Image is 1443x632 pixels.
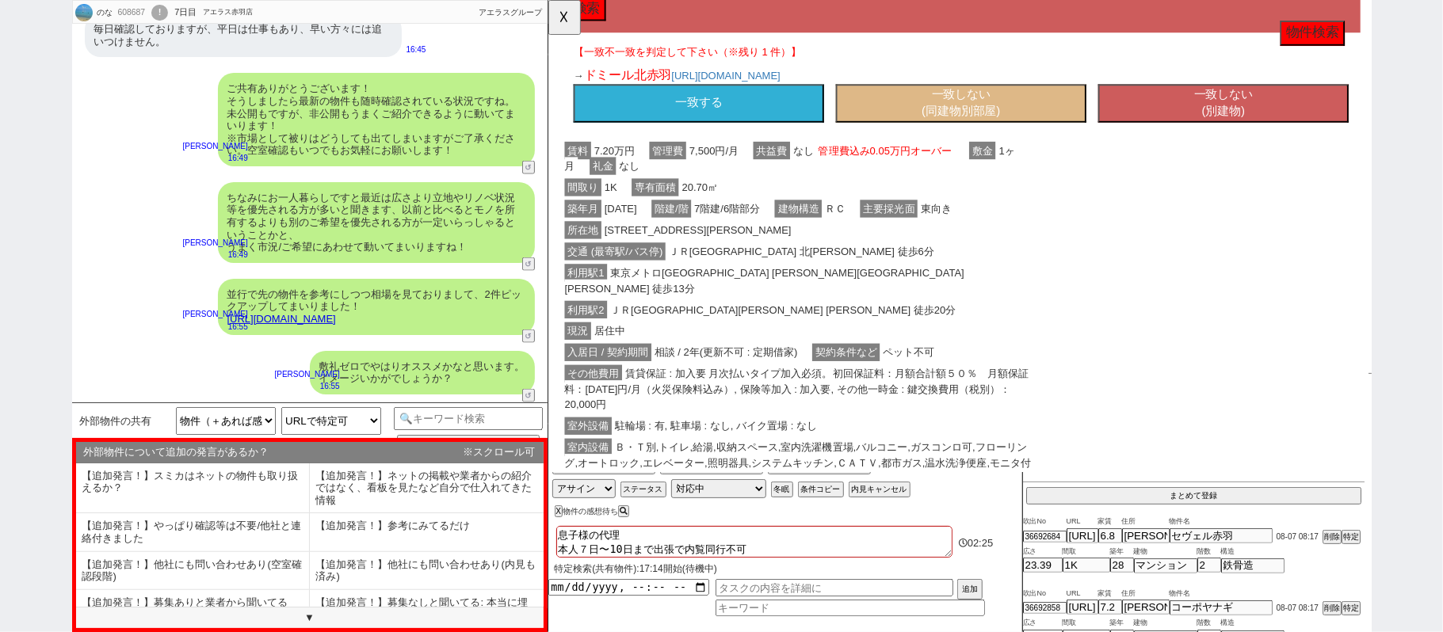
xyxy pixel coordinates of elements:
li: 【追加発言！】他社にも問い合わせあり(空室確認段階) [76,552,310,590]
span: 室外設備 [17,448,68,467]
button: 削除 [1323,530,1342,544]
li: 【追加発言！】ネットの掲載や業者からの紹介ではなく、看板を見たなど自分で仕入れてきた情報 [310,463,544,514]
span: 東京メトロ[GEOGRAPHIC_DATA] [PERSON_NAME][GEOGRAPHIC_DATA][PERSON_NAME] 徒歩13分 [17,284,447,319]
button: ↺ [522,329,535,343]
img: 0hw3-rky4YKBwACwaex_VWY3BbK3YjenEOLj1jLzJfd345OTsZLD1leGIOdS1qMmYZfmQyLmIMc3sMGF96Hl3UKAc7dis5P2t... [75,4,93,21]
span: 広さ [1023,546,1063,558]
span: 主要採光面 [335,215,397,234]
button: 追加 [957,579,983,600]
span: 家賃 [1098,516,1122,528]
li: 【追加発言！】スミカはネットの物件も取り扱えるか？ [76,463,310,514]
span: 建物構造 [243,215,294,234]
span: 利用駅1 [17,284,63,303]
span: なし [260,152,440,171]
span: 駐輪場 : 有, 駐車場 : なし, バイク置場 : なし [68,448,292,467]
span: 所在地 [17,238,57,257]
span: 賃貸保証 : 加入要 月次払いタイプ加入必須。初回保証料：月額合計額５０％ 月額保証料：[DATE]円/月（火災保険料込み）, 保険等加入 : 加入要, その他一時金 : 鍵交換費用（税別）：2... [17,392,517,444]
span: 利用駅2 [17,323,63,342]
span: 専有面積 [90,192,140,211]
button: 一致しない(別建物) [591,90,861,131]
span: Ｂ・Ｔ別,トイレ,給湯,収納スペース,室内洗濯機置場,バルコニー,ガスコンロ可,フローリング,オートロック,エレベーター,照明器具,システムキッチン,ＣＡＴＶ,都市ガス,温水洗浄便座,モニタ付イ... [17,471,519,523]
button: 図面などから情報取得できない条件 (条件追加・変更) [397,435,540,463]
span: 間取り [17,192,57,211]
span: 08-07 08:17 [1273,603,1323,612]
span: ＲＣ [294,215,323,234]
span: ＪＲ[GEOGRAPHIC_DATA] 北[PERSON_NAME] 徒歩6分 [126,261,418,280]
span: 東向き [397,215,437,234]
span: 築年 [1110,546,1134,558]
button: 特定 [1342,601,1361,615]
span: なし [73,169,101,188]
button: X [555,505,563,517]
span: 居住中 [46,346,86,365]
span: 物件名 [1170,516,1273,528]
button: まとめて登録 [1026,487,1361,504]
span: ペット不可 [357,369,418,388]
span: 室内設備 [17,471,68,490]
span: 7,500円/月 [148,152,208,171]
span: 1ヶ月 [17,152,502,188]
span: 構造 [1221,617,1285,630]
li: 【追加発言！】他社にも問い合わせあり(内見も済み) [310,552,544,590]
span: 住所 [1122,588,1170,600]
span: 02:25 [968,537,994,549]
span: 共益費 [220,152,260,171]
span: 交通 (最寄駅/バス停) [17,261,126,280]
a: [URL][DOMAIN_NAME] [132,74,250,87]
span: 礼金 [44,169,73,188]
p: 16:45 [407,44,426,56]
button: 一致する [27,90,296,131]
p: 【一致不一致を判定して下さい（※残り 1 件）】 [27,48,861,63]
span: 1K [57,192,77,211]
div: ▼ [76,607,544,628]
span: 階数 [1197,617,1221,630]
span: 08-07 08:17 [1273,532,1323,541]
button: 条件コピー [798,482,844,497]
span: 外部物件の共有 [80,415,152,428]
span: ドミール北赤羽 [38,73,132,88]
div: 7日目 [174,6,197,19]
span: 階建/階 [111,215,154,234]
span: [STREET_ADDRESS][PERSON_NAME] [57,238,265,257]
input: タスクの内容を詳細に [716,579,953,596]
li: 【追加発言！】やっぱり確認等は不要/他社と連絡付きました [76,513,310,551]
div: 敷礼ゼロでやはりオススメかなと思います。 イメージいかがでしょうか？ [310,351,535,394]
span: 築年月 [17,215,57,234]
button: 冬眠 [771,482,793,497]
button: ↺ [522,257,535,271]
span: URL [1067,588,1098,600]
div: 608687 [113,6,149,19]
p: 16:49 [183,152,248,165]
div: ちなみにお一人暮らしですと最近は広さより立地やリノベ状況等を優先される方が多いと聞きます、以前と比べるとモノを所有するよりも別のご希望を優先される方が一定いらっしゃるということかと、 うまく市況... [218,182,535,263]
span: 管理費 [109,152,148,171]
div: ご共有ありがとうございます！ そうしましたら最新の物件も随時確認されている状況ですね。 未公開もですが、非公開もうまくご紹介できるように動いてまいります！ ※市場として被りはどうしても出てしまい... [218,73,535,166]
span: ＪＲ[GEOGRAPHIC_DATA][PERSON_NAME] [PERSON_NAME] 徒歩20分 [63,323,441,342]
span: ※スクロール可 [464,446,536,459]
span: 現況 [17,346,46,365]
span: 間取 [1063,617,1110,630]
span: 築年 [1110,617,1134,630]
span: → [27,74,38,87]
span: 吹出No [1023,588,1067,600]
div: ! [151,5,168,21]
span: 7.20万円 [46,152,96,171]
button: 物件検索 [787,22,857,49]
input: 🔍キーワード検索 [394,407,544,430]
span: 階数 [1197,546,1221,558]
div: アエラス赤羽店 [203,6,253,19]
span: 物件名 [1170,588,1273,600]
p: 16:55 [275,380,340,393]
span: 相談 / 2年(更新不可 : 定期借家) [111,369,271,388]
p: 16:55 [183,321,248,333]
span: 賃料 [17,152,46,171]
span: [DATE] [57,215,98,234]
span: 敷金 [452,152,481,171]
button: 削除 [1323,601,1342,615]
span: 外部物件について追加の発言があるか？ [84,446,269,459]
span: 7階建/6階部分 [154,215,231,234]
span: 住所 [1122,516,1170,528]
span: アエラスグループ [479,8,543,17]
span: 入居日 / 契約期間 [17,369,111,388]
li: 【追加発言！】募集なしと聞いてる: 本当に埋まってるかギモン [310,590,544,628]
button: ステータス [620,482,666,497]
